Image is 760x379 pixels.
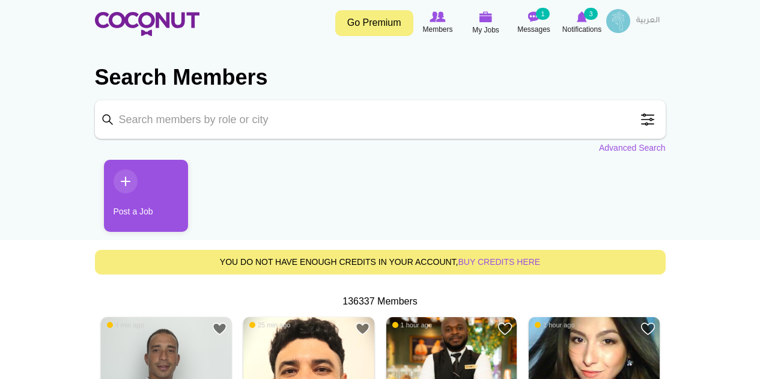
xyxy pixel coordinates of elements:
img: Browse Members [430,11,445,22]
span: Notifications [562,23,601,35]
a: Advanced Search [599,142,666,154]
a: العربية [630,9,666,33]
a: My Jobs My Jobs [462,9,510,37]
img: Home [95,12,199,36]
a: Go Premium [335,10,413,36]
a: Add to Favourites [212,321,227,336]
a: Add to Favourites [640,321,655,336]
img: Messages [528,11,540,22]
input: Search members by role or city [95,100,666,139]
a: Notifications Notifications 3 [558,9,606,37]
span: Messages [517,23,550,35]
h2: Search Members [95,63,666,92]
a: buy credits here [458,257,541,267]
small: 3 [584,8,597,20]
small: 1 [536,8,549,20]
img: Notifications [577,11,587,22]
a: Add to Favourites [497,321,512,336]
h5: You do not have enough credits in your account, [105,258,656,267]
a: Messages Messages 1 [510,9,558,37]
a: Browse Members Members [414,9,462,37]
a: Post a Job [104,160,188,232]
span: 25 min ago [249,321,290,329]
span: Members [422,23,452,35]
span: 1 hour ago [535,321,575,329]
li: 1 / 1 [95,160,179,241]
span: 4 min ago [107,321,144,329]
a: Add to Favourites [355,321,370,336]
span: My Jobs [472,24,499,36]
div: 136337 Members [95,295,666,309]
span: 1 hour ago [392,321,433,329]
img: My Jobs [479,11,493,22]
